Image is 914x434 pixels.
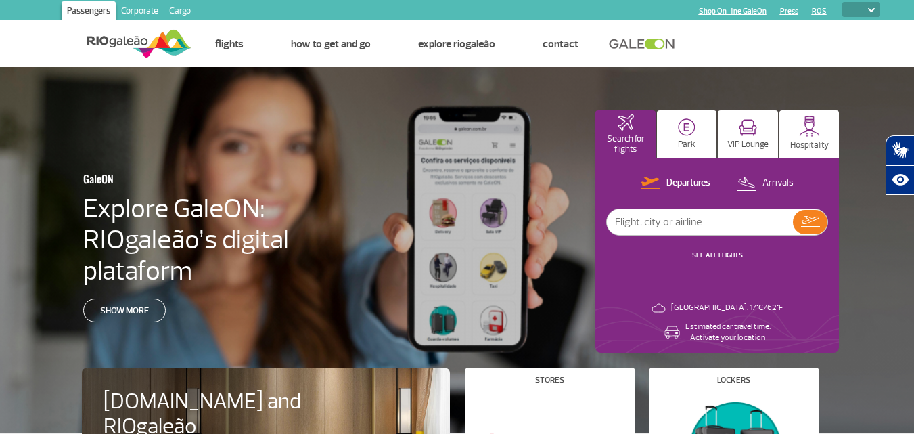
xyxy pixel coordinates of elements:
[812,7,827,16] a: RQS
[418,37,495,51] a: Explore RIOgaleão
[779,110,840,158] button: Hospitality
[727,139,769,150] p: VIP Lounge
[215,37,244,51] a: Flights
[733,175,798,192] button: Arrivals
[886,165,914,195] button: Abrir recursos assistivos.
[83,193,375,286] h4: Explore GaleON: RIOgaleão’s digital plataform
[618,114,634,131] img: airplaneHomeActive.svg
[595,110,656,158] button: Search for flights
[685,322,771,343] p: Estimated car travel time: Activate your location
[543,37,578,51] a: Contact
[886,135,914,195] div: Plugin de acessibilidade da Hand Talk.
[671,303,783,313] p: [GEOGRAPHIC_DATA]: 17°C/62°F
[886,135,914,165] button: Abrir tradutor de língua de sinais.
[535,376,564,384] h4: Stores
[678,118,695,136] img: carParkingHome.svg
[83,165,309,193] h3: GaleON
[790,140,829,150] p: Hospitality
[116,1,164,23] a: Corporate
[762,177,794,190] p: Arrivals
[666,177,710,190] p: Departures
[699,7,767,16] a: Shop On-line GaleOn
[678,139,695,150] p: Park
[83,299,166,322] a: Show more
[718,110,778,158] button: VIP Lounge
[799,116,820,137] img: hospitality.svg
[780,7,798,16] a: Press
[62,1,116,23] a: Passengers
[164,1,196,23] a: Cargo
[657,110,717,158] button: Park
[739,119,757,136] img: vipRoom.svg
[607,209,793,235] input: Flight, city or airline
[602,134,649,154] p: Search for flights
[688,250,747,261] button: SEE ALL FLIGHTS
[692,251,743,259] a: SEE ALL FLIGHTS
[291,37,371,51] a: How to get and go
[637,175,714,192] button: Departures
[717,376,750,384] h4: Lockers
